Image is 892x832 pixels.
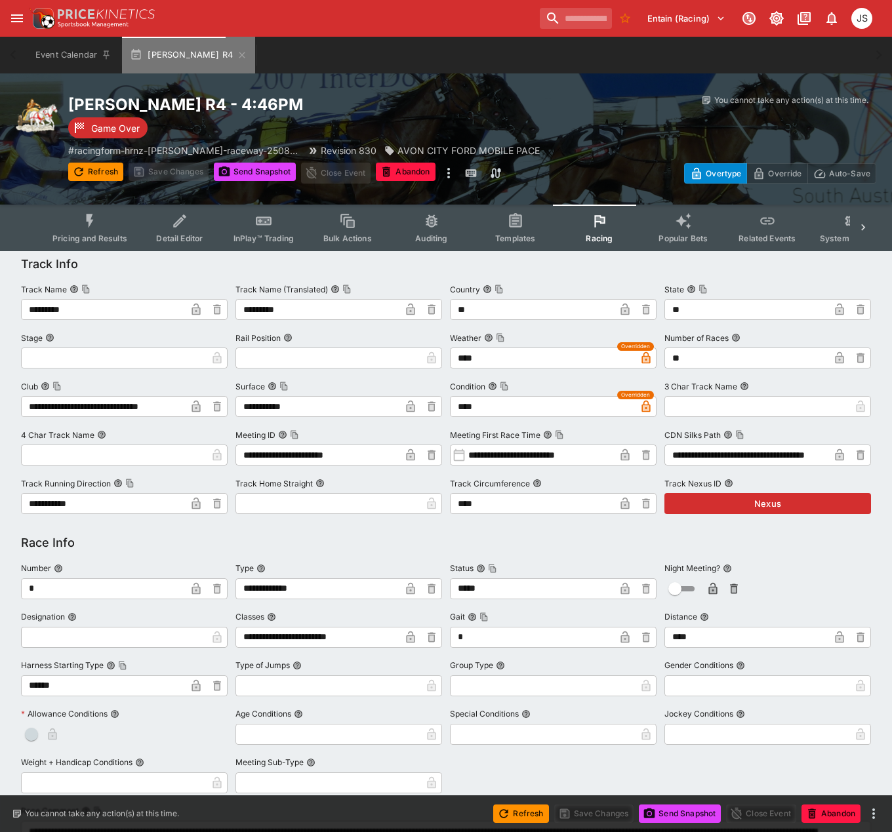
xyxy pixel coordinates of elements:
[450,332,481,344] p: Weather
[25,808,179,820] p: You cannot take any action(s) at this time.
[235,708,291,719] p: Age Conditions
[52,382,62,391] button: Copy To Clipboard
[21,757,132,768] p: Weight + Handicap Conditions
[664,493,871,514] button: Nexus
[415,233,447,243] span: Auditing
[493,804,548,823] button: Refresh
[768,167,801,180] p: Override
[42,205,850,251] div: Event type filters
[468,612,477,622] button: GaitCopy To Clipboard
[664,381,737,392] p: 3 Char Track Name
[323,233,372,243] span: Bulk Actions
[235,429,275,441] p: Meeting ID
[68,612,77,622] button: Designation
[450,381,485,392] p: Condition
[476,564,485,573] button: StatusCopy To Clipboard
[70,285,79,294] button: Track NameCopy To Clipboard
[621,391,650,399] span: Overridden
[586,233,613,243] span: Racing
[801,804,861,823] button: Abandon
[801,806,861,819] span: Mark an event as closed and abandoned.
[737,7,761,30] button: Connected to PK
[122,37,255,73] button: [PERSON_NAME] R4
[765,7,788,30] button: Toggle light/dark mode
[342,285,352,294] button: Copy To Clipboard
[684,163,876,184] div: Start From
[294,709,303,719] button: Age Conditions
[235,563,254,574] p: Type
[118,661,127,670] button: Copy To Clipboard
[723,430,733,439] button: CDN Silks PathCopy To Clipboard
[664,332,729,344] p: Number of Races
[664,611,697,622] p: Distance
[540,8,612,29] input: search
[450,660,493,671] p: Group Type
[723,564,732,573] button: Night Meeting?
[500,382,509,391] button: Copy To Clipboard
[450,708,519,719] p: Special Conditions
[306,758,315,767] button: Meeting Sub-Type
[110,709,119,719] button: Allowance Conditions
[331,285,340,294] button: Track Name (Translated)Copy To Clipboard
[484,333,493,342] button: WeatherCopy To Clipboard
[851,8,872,29] div: John Seaton
[807,163,876,184] button: Auto-Save
[106,661,115,670] button: Harness Starting TypeCopy To Clipboard
[736,661,745,670] button: Gender Conditions
[488,382,497,391] button: ConditionCopy To Clipboard
[496,661,505,670] button: Group Type
[441,163,456,184] button: more
[397,144,540,157] p: AVON CITY FORD MOBILE PACE
[488,564,497,573] button: Copy To Clipboard
[54,564,63,573] button: Number
[68,94,540,115] h2: Copy To Clipboard
[21,535,75,550] h5: Race Info
[664,563,720,574] p: Night Meeting?
[235,660,290,671] p: Type of Jumps
[45,333,54,342] button: Stage
[21,284,67,295] p: Track Name
[321,144,376,157] p: Revision 830
[664,660,733,671] p: Gender Conditions
[28,37,119,73] button: Event Calendar
[866,806,882,822] button: more
[687,285,696,294] button: StateCopy To Clipboard
[267,612,276,622] button: Classes
[639,804,721,823] button: Send Snapshot
[496,333,505,342] button: Copy To Clipboard
[724,479,733,488] button: Track Nexus ID
[792,7,816,30] button: Documentation
[664,284,684,295] p: State
[450,284,480,295] p: Country
[315,479,325,488] button: Track Home Straight
[81,285,91,294] button: Copy To Clipboard
[125,479,134,488] button: Copy To Clipboard
[664,708,733,719] p: Jockey Conditions
[21,478,111,489] p: Track Running Direction
[714,94,868,106] p: You cannot take any action(s) at this time.
[235,757,304,768] p: Meeting Sub-Type
[235,478,313,489] p: Track Home Straight
[5,7,29,30] button: open drawer
[156,233,203,243] span: Detail Editor
[68,144,300,157] p: Copy To Clipboard
[58,22,129,28] img: Sportsbook Management
[820,233,884,243] span: System Controls
[450,429,540,441] p: Meeting First Race Time
[214,163,296,181] button: Send Snapshot
[68,163,123,181] button: Refresh
[21,708,108,719] p: Allowance Conditions
[699,285,708,294] button: Copy To Clipboard
[495,233,535,243] span: Templates
[41,382,50,391] button: ClubCopy To Clipboard
[384,144,540,157] div: AVON CITY FORD MOBILE PACE
[740,382,749,391] button: 3 Char Track Name
[521,709,531,719] button: Special Conditions
[450,563,474,574] p: Status
[52,233,127,243] span: Pricing and Results
[21,611,65,622] p: Designation
[450,611,465,622] p: Gait
[376,163,435,181] button: Abandon
[746,163,807,184] button: Override
[450,478,530,489] p: Track Circumference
